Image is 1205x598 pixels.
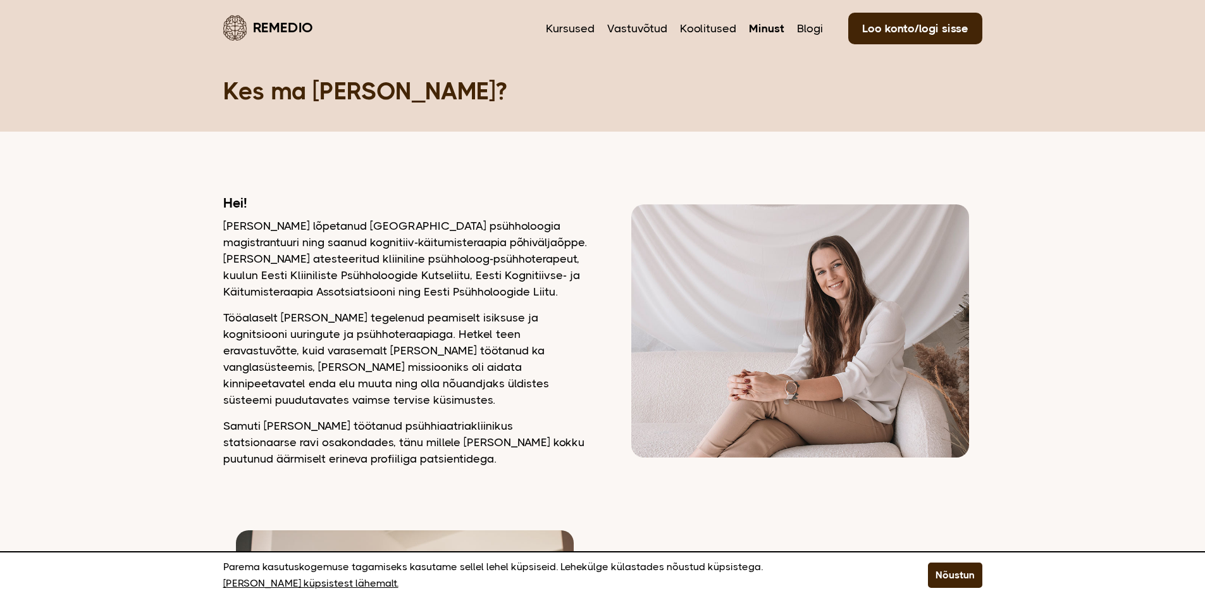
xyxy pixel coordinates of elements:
a: Loo konto/logi sisse [848,13,982,44]
p: Samuti [PERSON_NAME] töötanud psühhiaatriakliinikus statsionaarse ravi osakondades, tänu millele ... [223,418,587,467]
a: Minust [749,20,784,37]
p: Tööalaselt [PERSON_NAME] tegelenud peamiselt isiksuse ja kognitsiooni uuringute ja psühhoteraapia... [223,309,587,408]
button: Nõustun [928,563,982,588]
p: Parema kasutuskogemuse tagamiseks kasutame sellel lehel küpsiseid. Lehekülge külastades nõustud k... [223,559,896,592]
a: Vastuvõtud [607,20,667,37]
img: Dagmar vaatamas kaamerasse [631,204,968,458]
a: Blogi [797,20,823,37]
a: [PERSON_NAME] küpsistest lähemalt. [223,575,399,592]
img: Remedio logo [223,15,247,40]
p: [PERSON_NAME] lõpetanud [GEOGRAPHIC_DATA] psühholoogia magistrantuuri ning saanud kognitiiv-käitu... [223,218,587,300]
h2: Hei! [223,195,587,211]
a: Koolitused [680,20,736,37]
h1: Kes ma [PERSON_NAME]? [223,76,982,106]
a: Kursused [546,20,595,37]
a: Remedio [223,13,313,42]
